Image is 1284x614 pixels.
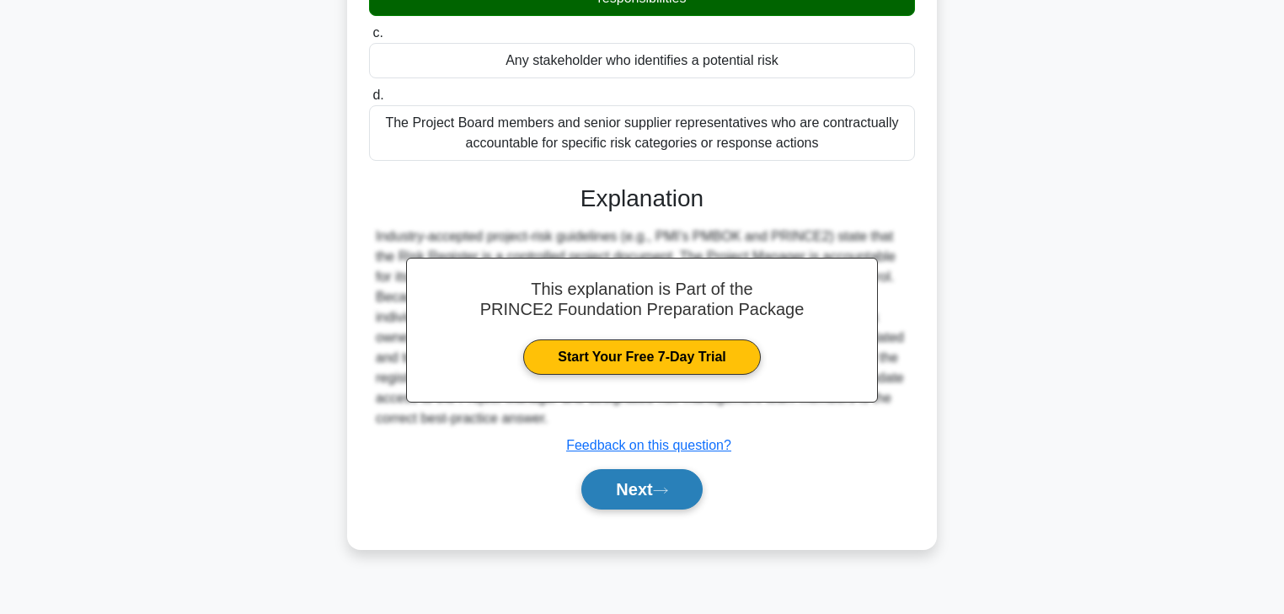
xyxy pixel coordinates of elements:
span: c. [372,25,383,40]
div: Industry-accepted project-risk guidelines (e.g., PMI’s PMBOK and PRINCE2) state that the Risk Reg... [376,227,908,429]
span: d. [372,88,383,102]
a: Feedback on this question? [566,438,731,452]
div: The Project Board members and senior supplier representatives who are contractually accountable f... [369,105,915,161]
h3: Explanation [379,184,905,213]
a: Start Your Free 7-Day Trial [523,339,760,375]
div: Any stakeholder who identifies a potential risk [369,43,915,78]
button: Next [581,469,702,510]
